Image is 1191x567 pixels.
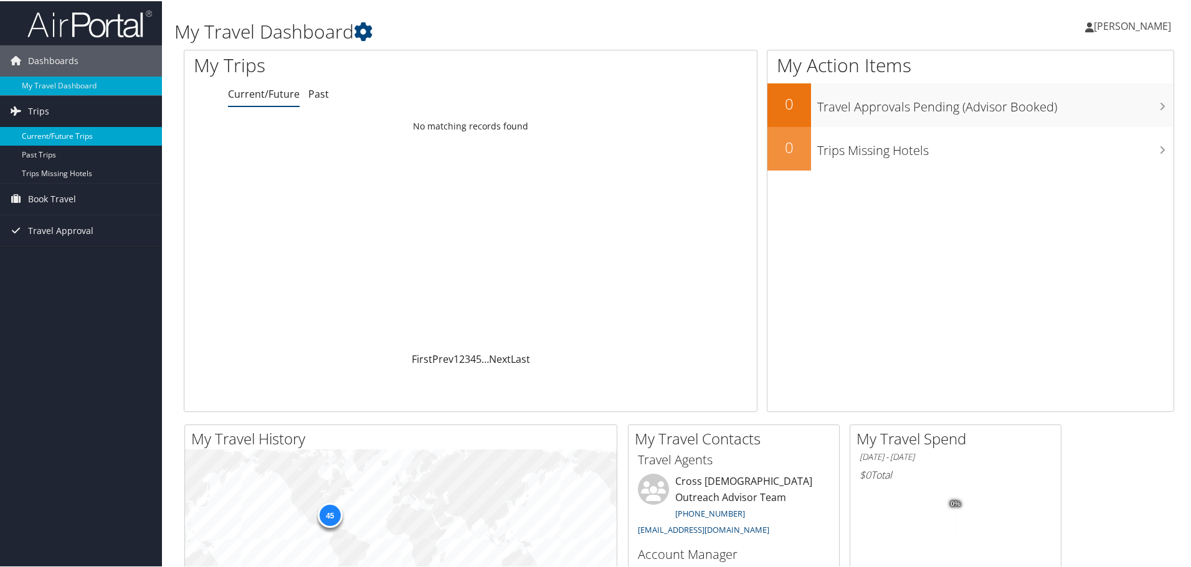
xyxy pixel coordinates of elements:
a: 2 [459,351,465,365]
a: Current/Future [228,86,300,100]
h2: My Travel Spend [856,427,1061,448]
span: Trips [28,95,49,126]
a: 0Travel Approvals Pending (Advisor Booked) [767,82,1174,126]
span: Dashboards [28,44,78,75]
a: 1 [453,351,459,365]
span: … [482,351,489,365]
tspan: 0% [951,499,961,507]
img: airportal-logo.png [27,8,152,37]
a: 0Trips Missing Hotels [767,126,1174,169]
a: 4 [470,351,476,365]
a: [PHONE_NUMBER] [675,507,745,518]
h3: Trips Missing Hotels [817,134,1174,158]
h6: Total [860,467,1051,480]
a: First [412,351,432,365]
a: Next [489,351,511,365]
a: Last [511,351,530,365]
h6: [DATE] - [DATE] [860,450,1051,462]
a: Prev [432,351,453,365]
h1: My Action Items [767,51,1174,77]
div: 45 [317,502,342,527]
li: Cross [DEMOGRAPHIC_DATA] Outreach Advisor Team [632,472,836,539]
a: 5 [476,351,482,365]
span: Book Travel [28,182,76,213]
h3: Travel Agents [638,450,830,467]
a: 3 [465,351,470,365]
h2: 0 [767,92,811,113]
h2: My Travel Contacts [635,427,839,448]
h2: 0 [767,136,811,157]
h2: My Travel History [191,427,617,448]
a: Past [308,86,329,100]
h1: My Travel Dashboard [174,17,847,44]
h3: Travel Approvals Pending (Advisor Booked) [817,91,1174,115]
span: [PERSON_NAME] [1094,18,1171,32]
h1: My Trips [194,51,509,77]
h3: Account Manager [638,545,830,562]
span: Travel Approval [28,214,93,245]
a: [EMAIL_ADDRESS][DOMAIN_NAME] [638,523,769,534]
a: [PERSON_NAME] [1085,6,1184,44]
span: $0 [860,467,871,480]
td: No matching records found [184,114,757,136]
